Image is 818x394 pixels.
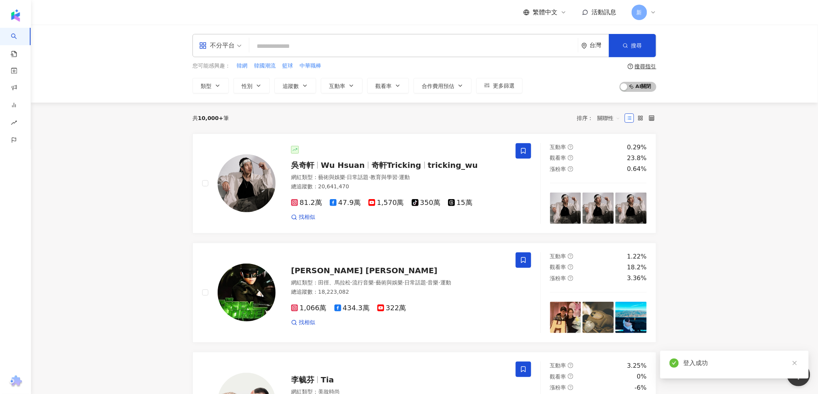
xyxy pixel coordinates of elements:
[550,253,566,259] span: 互動率
[428,161,478,170] span: tricking_wu
[11,28,26,58] a: search
[375,83,392,89] span: 觀看率
[440,279,451,286] span: 運動
[428,279,439,286] span: 音樂
[291,199,322,207] span: 81.2萬
[318,174,345,180] span: 藝術與娛樂
[615,302,647,333] img: post-image
[550,384,566,391] span: 漲粉率
[670,358,679,368] span: check-circle
[291,279,506,287] div: 網紅類型 ：
[615,193,647,224] img: post-image
[597,112,620,124] span: 關聯性
[631,42,642,49] span: 搜尋
[397,174,399,180] span: ·
[448,199,472,207] span: 15萬
[439,279,440,286] span: ·
[351,279,352,286] span: ·
[568,144,573,150] span: question-circle
[201,83,211,89] span: 類型
[291,304,327,312] span: 1,066萬
[291,319,315,326] a: 找相似
[568,166,573,172] span: question-circle
[236,62,248,70] button: 韓網
[291,213,315,221] a: 找相似
[550,275,566,281] span: 漲粉率
[637,8,642,17] span: 新
[237,62,247,70] span: 韓網
[628,64,633,69] span: question-circle
[368,199,404,207] span: 1,570萬
[627,362,647,370] div: 3.25%
[291,174,506,181] div: 網紅類型 ：
[583,302,614,333] img: post-image
[627,252,647,261] div: 1.22%
[330,199,361,207] span: 47.9萬
[291,375,314,384] span: 李毓芬
[368,174,370,180] span: ·
[199,39,235,52] div: 不分平台
[627,165,647,173] div: 0.64%
[627,274,647,282] div: 3.36%
[199,42,207,49] span: appstore
[282,62,293,70] button: 籃球
[550,264,566,270] span: 觀看率
[568,374,573,379] span: question-circle
[550,144,566,150] span: 互動率
[291,266,438,275] span: [PERSON_NAME] [PERSON_NAME]
[683,358,799,368] div: 登入成功
[218,264,276,321] img: KOL Avatar
[568,155,573,161] span: question-circle
[581,43,587,49] span: environment
[635,63,656,69] div: 搜尋指引
[590,42,609,49] div: 台灣
[372,161,421,170] span: 奇軒Tricking
[352,279,374,286] span: 流行音樂
[550,362,566,369] span: 互動率
[568,254,573,259] span: question-circle
[550,193,581,224] img: post-image
[254,62,276,70] button: 韓國潮流
[637,372,647,381] div: 0%
[591,8,616,16] span: 活動訊息
[318,279,351,286] span: 田徑、馬拉松
[533,8,557,17] span: 繁體中文
[583,193,614,224] img: post-image
[299,319,315,326] span: 找相似
[329,83,345,89] span: 互動率
[609,34,656,57] button: 搜尋
[568,363,573,368] span: question-circle
[193,115,229,121] div: 共 筆
[9,9,22,22] img: logo icon
[198,115,223,121] span: 10,000+
[218,154,276,212] img: KOL Avatar
[792,360,798,366] span: close
[412,199,440,207] span: 350萬
[193,78,229,93] button: 類型
[426,279,428,286] span: ·
[403,279,404,286] span: ·
[283,83,299,89] span: 追蹤數
[414,78,472,93] button: 合作費用預估
[242,83,252,89] span: 性別
[635,384,647,392] div: -6%
[627,263,647,272] div: 18.2%
[367,78,409,93] button: 觀看率
[568,276,573,281] span: question-circle
[11,115,17,132] span: rise
[577,112,625,124] div: 排序：
[345,174,347,180] span: ·
[493,83,515,89] span: 更多篩選
[321,78,363,93] button: 互動率
[374,279,375,286] span: ·
[321,161,365,170] span: Wu Hsuan
[321,375,334,384] span: Tia
[291,161,314,170] span: 吳奇軒
[193,62,230,70] span: 您可能感興趣：
[274,78,316,93] button: 追蹤數
[550,155,566,161] span: 觀看率
[299,62,322,70] button: 中華職棒
[550,374,566,380] span: 觀看率
[399,174,410,180] span: 運動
